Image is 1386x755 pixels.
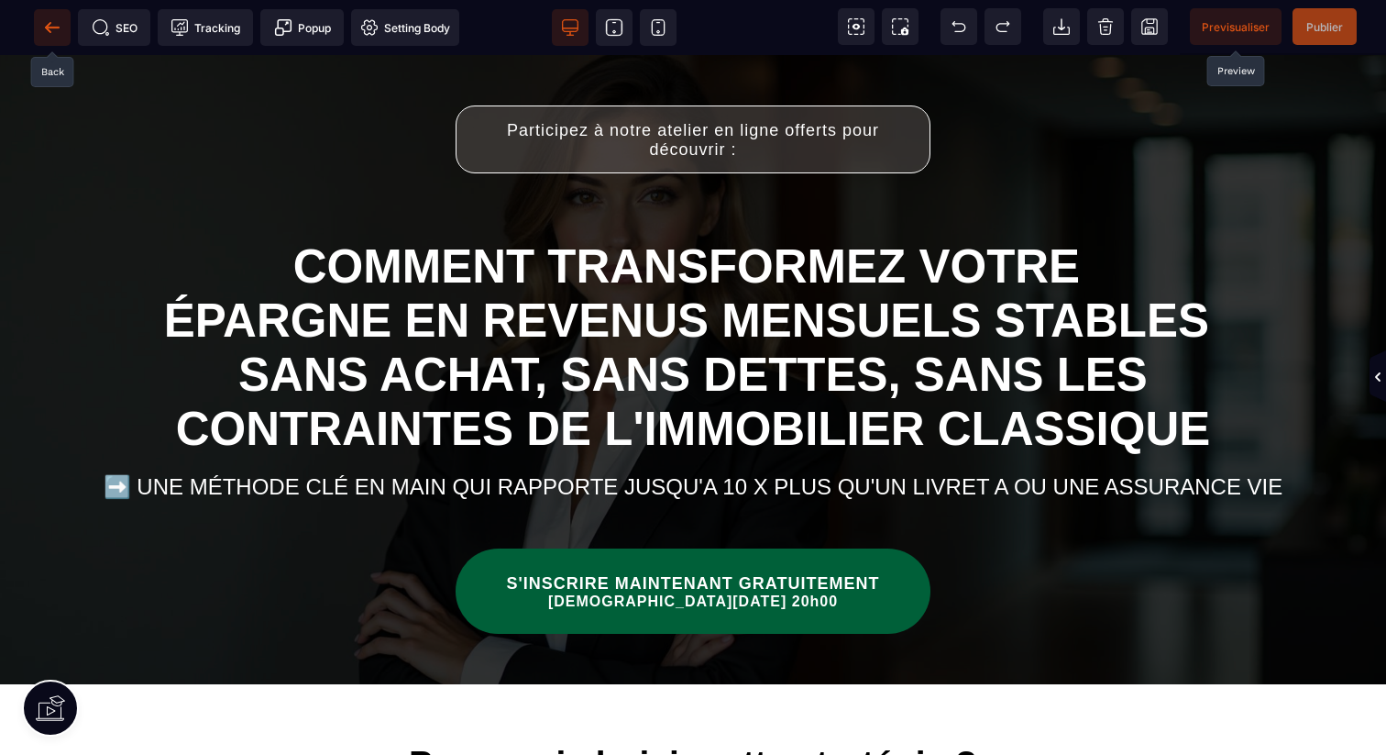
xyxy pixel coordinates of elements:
button: S'INSCRIRE MAINTENANT GRATUITEMENT[DEMOGRAPHIC_DATA][DATE] 20h00 [456,494,931,579]
span: Publier [1306,20,1343,34]
span: Tracking [170,18,240,37]
span: Screenshot [882,8,918,45]
span: View components [838,8,874,45]
h2: ➡️ UNE MÉTHODE CLÉ EN MAIN QUI RAPPORTE JUSQU'A 10 X PLUS QU'UN LIVRET A OU UNE ASSURANCE VIE [14,410,1372,454]
h1: Pourquoi choisir cette stratégie ? [14,680,1372,738]
span: Previsualiser [1202,20,1270,34]
span: SEO [92,18,137,37]
h1: COMMENT TRANSFORMEZ VOTRE ÉPARGNE EN REVENUS MENSUELS STABLES SANS ACHAT, SANS DETTES, SANS LES C... [129,175,1257,410]
button: Participez à notre atelier en ligne offerts pour découvrir : [456,50,931,118]
span: Popup [274,18,331,37]
span: Setting Body [360,18,450,37]
span: Preview [1190,8,1281,45]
